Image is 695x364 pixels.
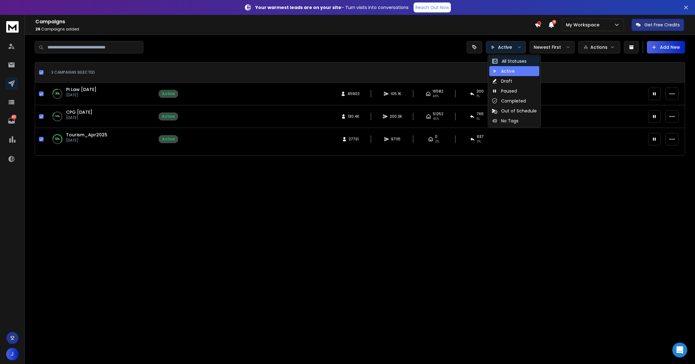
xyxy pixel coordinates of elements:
img: logo [6,21,19,33]
p: 62 % [55,136,60,142]
span: 1 % [477,94,480,99]
span: 16582 [433,89,443,94]
span: 27731 [349,137,359,142]
td: 26%PI Law [DATE][DATE] [46,83,155,105]
p: Campaigns added [35,27,535,32]
a: PI Law [DATE] [66,86,96,93]
p: – Turn visits into conversations [255,4,409,11]
div: Open Intercom Messenger [672,343,687,357]
p: Active [498,44,512,50]
p: My Workspace [566,22,602,28]
div: Active [162,91,175,96]
div: Completed [492,98,526,104]
div: Draft [492,78,512,84]
span: 105.1K [391,91,401,96]
div: All Statuses [492,58,527,64]
a: Tourism_Apr2025 [66,132,107,138]
p: Reach Out Now [415,4,449,11]
span: 48 % [433,94,439,99]
button: Actions [578,41,620,53]
a: 487 [5,115,18,127]
span: 0% [435,139,439,144]
button: J [6,348,19,360]
span: 45 % [433,116,439,121]
span: 300 [477,89,484,94]
div: Out of Schedule [492,108,537,114]
span: 45902 [347,91,360,96]
span: 97115 [391,137,401,142]
button: Newest First [530,41,575,53]
td: 62%Tourism_Apr2025[DATE] [46,128,155,151]
span: 51252 [433,111,443,116]
span: 3 % [477,139,481,144]
td: 14%CPG [DATE][DATE] [46,105,155,128]
p: [DATE] [66,138,107,143]
button: Add New [647,41,685,53]
p: Get Free Credits [644,22,680,28]
p: [DATE] [66,115,92,120]
div: Active [162,137,175,142]
a: CPG [DATE] [66,109,92,115]
p: [DATE] [66,93,96,98]
strong: Your warmest leads are on your site [255,4,341,11]
span: 1 % [477,116,480,121]
span: 0 [435,134,437,139]
span: 130.4K [348,114,359,119]
div: Active [492,68,515,74]
span: 26 [35,26,40,32]
div: No Tags [492,118,518,124]
th: 3 campaigns selected [46,62,155,83]
p: 487 [11,115,16,120]
p: 14 % [55,113,60,120]
a: Reach Out Now [414,2,451,12]
button: Get Free Credits [631,19,684,31]
span: 637 [477,134,484,139]
span: 18 [552,20,556,24]
div: Paused [492,88,517,94]
h1: Campaigns [35,18,535,25]
span: 765 [477,111,484,116]
p: 26 % [55,91,60,97]
span: 200.3K [390,114,402,119]
div: Active [162,114,175,119]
